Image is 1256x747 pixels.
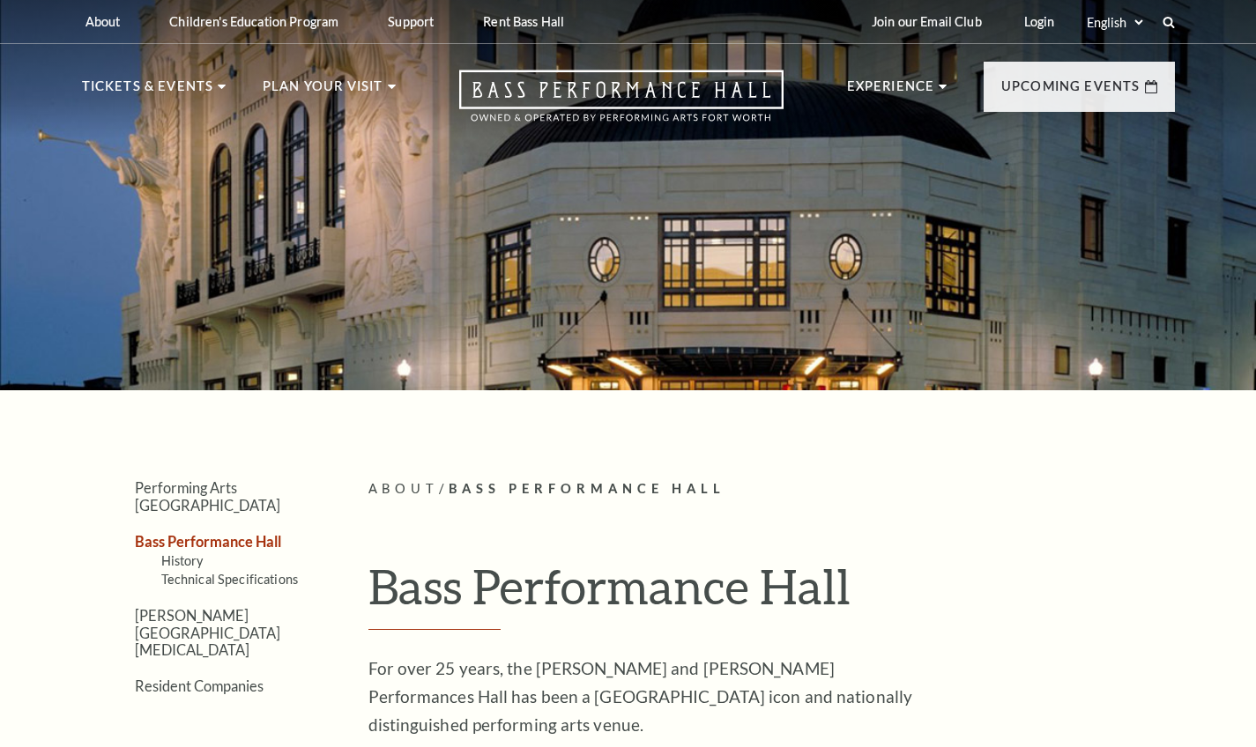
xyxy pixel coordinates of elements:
a: Resident Companies [135,677,264,694]
p: About [85,14,121,29]
span: About [368,481,439,496]
p: Experience [847,76,935,107]
p: For over 25 years, the [PERSON_NAME] and [PERSON_NAME] Performances Hall has been a [GEOGRAPHIC_D... [368,655,941,739]
a: History [161,553,204,568]
p: Rent Bass Hall [483,14,564,29]
h1: Bass Performance Hall [368,558,1175,630]
a: [PERSON_NAME][GEOGRAPHIC_DATA][MEDICAL_DATA] [135,607,280,658]
p: Upcoming Events [1001,76,1141,107]
select: Select: [1083,14,1146,31]
span: Bass Performance Hall [449,481,726,496]
p: Children's Education Program [169,14,338,29]
p: / [368,478,1175,500]
p: Plan Your Visit [263,76,383,107]
p: Tickets & Events [82,76,214,107]
a: Bass Performance Hall [135,533,281,550]
a: Technical Specifications [161,572,298,587]
a: Performing Arts [GEOGRAPHIC_DATA] [135,479,280,513]
p: Support [388,14,434,29]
